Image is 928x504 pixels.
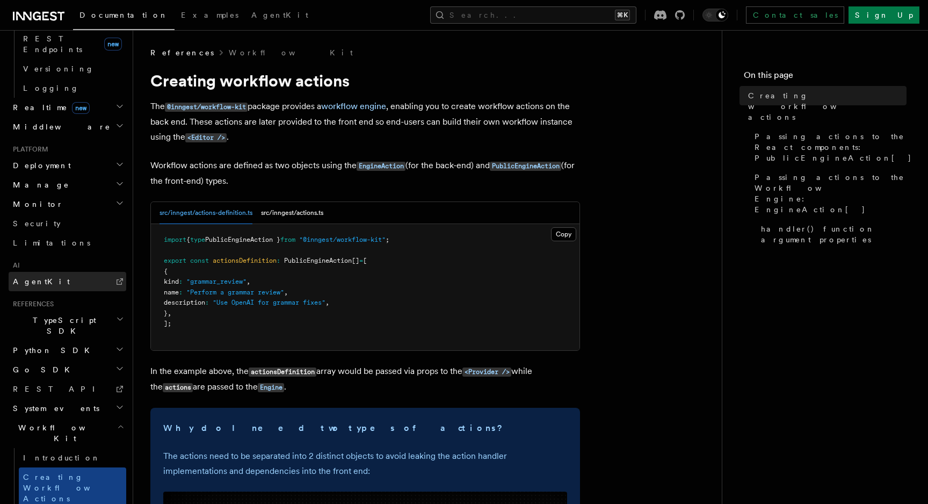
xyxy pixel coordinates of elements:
span: Monitor [9,199,63,210]
p: The actions need to be separated into 2 distinct objects to avoid leaking the action handler impl... [163,449,567,479]
button: Middleware [9,117,126,136]
p: In the example above, the array would be passed via props to the while the are passed to the . [150,364,580,395]
code: @inngest/workflow-kit [165,103,248,112]
span: AI [9,261,20,270]
strong: Why do I need two types of actions? [163,423,505,433]
button: Deployment [9,156,126,175]
span: REST API [13,385,104,393]
span: new [72,102,90,114]
span: , [168,309,171,317]
button: System events [9,399,126,418]
a: Introduction [19,448,126,467]
a: Passing actions to the React components: PublicEngineAction[] [750,127,907,168]
span: System events [9,403,99,414]
span: References [150,47,214,58]
span: Workflow Kit [9,422,117,444]
a: Security [9,214,126,233]
span: Security [13,219,61,228]
code: Engine [258,383,284,392]
span: const [190,257,209,264]
span: handler() function argument properties [761,224,907,245]
a: Sign Up [849,6,919,24]
span: name [164,289,179,296]
span: Examples [181,11,238,19]
span: TypeScript SDK [9,315,116,336]
a: PublicEngineAction [490,160,561,170]
span: , [325,299,329,306]
span: Deployment [9,160,71,171]
span: Go SDK [9,364,76,375]
a: Logging [19,78,126,98]
a: Examples [175,3,245,29]
code: actions [163,383,193,392]
a: REST API [9,379,126,399]
span: "grammar_review" [186,278,247,285]
span: Python SDK [9,345,96,356]
span: Creating Workflow Actions [23,473,117,503]
span: { [164,268,168,275]
a: AgentKit [245,3,315,29]
span: Limitations [13,239,90,247]
span: [] [352,257,359,264]
span: : [179,278,183,285]
button: Monitor [9,195,126,214]
span: } [164,309,168,317]
span: from [280,236,295,243]
a: @inngest/workflow-kit [165,101,248,111]
button: Workflow Kit [9,418,126,448]
button: Python SDK [9,341,126,360]
span: Platform [9,145,48,154]
a: Limitations [9,233,126,253]
a: workflow engine [321,101,386,111]
a: Contact sales [746,6,844,24]
span: Manage [9,179,69,190]
p: Workflow actions are defined as two objects using the (for the back-end) and (for the front-end) ... [150,158,580,189]
p: The package provides a , enabling you to create workflow actions on the back end. These actions a... [150,99,580,145]
button: TypeScript SDK [9,311,126,341]
span: "Use OpenAI for grammar fixes" [213,299,325,306]
code: <Provider /> [462,368,511,377]
span: Logging [23,84,79,92]
button: src/inngest/actions-definition.ts [160,202,252,224]
span: , [247,278,250,285]
span: Creating workflow actions [748,90,907,123]
span: = [359,257,363,264]
code: PublicEngineAction [490,162,561,171]
span: type [190,236,205,243]
code: EngineAction [357,162,405,171]
kbd: ⌘K [615,10,630,20]
button: Copy [551,227,576,241]
span: import [164,236,186,243]
code: <Editor /> [185,133,227,142]
a: Workflow Kit [229,47,353,58]
a: handler() function argument properties [757,219,907,249]
span: Passing actions to the Workflow Engine: EngineAction[] [755,172,907,215]
span: AgentKit [251,11,308,19]
button: Toggle dark mode [702,9,728,21]
a: <Provider /> [462,366,511,376]
h4: On this page [744,69,907,86]
button: Realtimenew [9,98,126,117]
span: : [179,289,183,296]
span: Documentation [79,11,168,19]
span: ; [386,236,389,243]
span: description [164,299,205,306]
a: AgentKit [9,272,126,291]
button: Manage [9,175,126,195]
button: Search...⌘K [430,6,636,24]
span: Passing actions to the React components: PublicEngineAction[] [755,131,912,163]
span: AgentKit [13,277,70,286]
span: new [104,38,122,51]
a: <Editor /> [185,132,227,142]
span: [ [363,257,367,264]
a: Versioning [19,59,126,78]
span: , [284,289,288,296]
span: export [164,257,186,264]
span: { [186,236,190,243]
a: Engine [258,381,284,392]
span: PublicEngineAction } [205,236,280,243]
span: : [205,299,209,306]
span: Middleware [9,121,111,132]
button: src/inngest/actions.ts [261,202,323,224]
span: Realtime [9,102,90,113]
